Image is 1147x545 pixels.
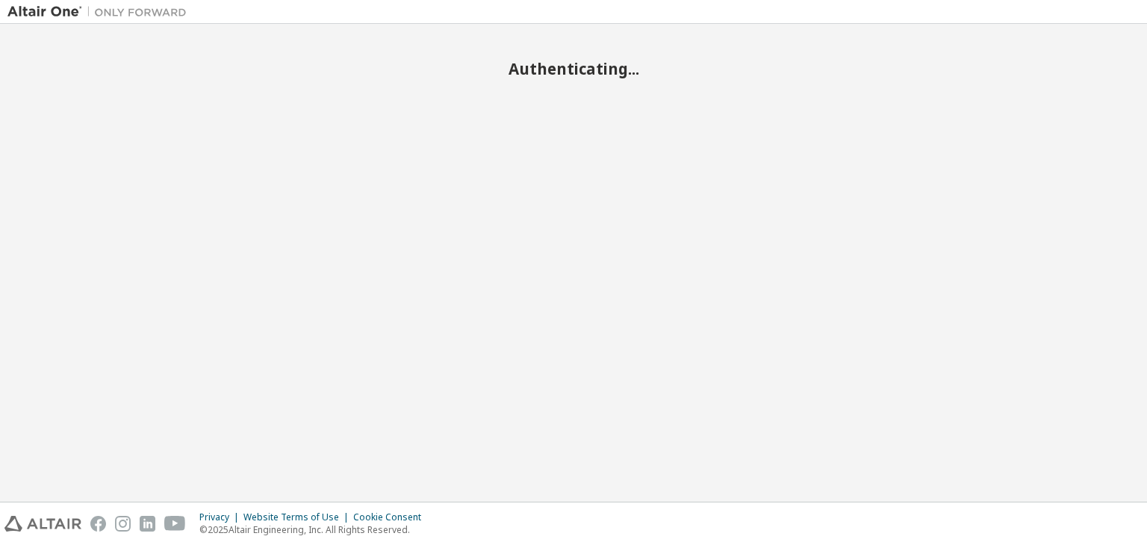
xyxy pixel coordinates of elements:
[199,511,243,523] div: Privacy
[4,516,81,532] img: altair_logo.svg
[7,59,1140,78] h2: Authenticating...
[353,511,430,523] div: Cookie Consent
[199,523,430,536] p: © 2025 Altair Engineering, Inc. All Rights Reserved.
[140,516,155,532] img: linkedin.svg
[7,4,194,19] img: Altair One
[90,516,106,532] img: facebook.svg
[115,516,131,532] img: instagram.svg
[164,516,186,532] img: youtube.svg
[243,511,353,523] div: Website Terms of Use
